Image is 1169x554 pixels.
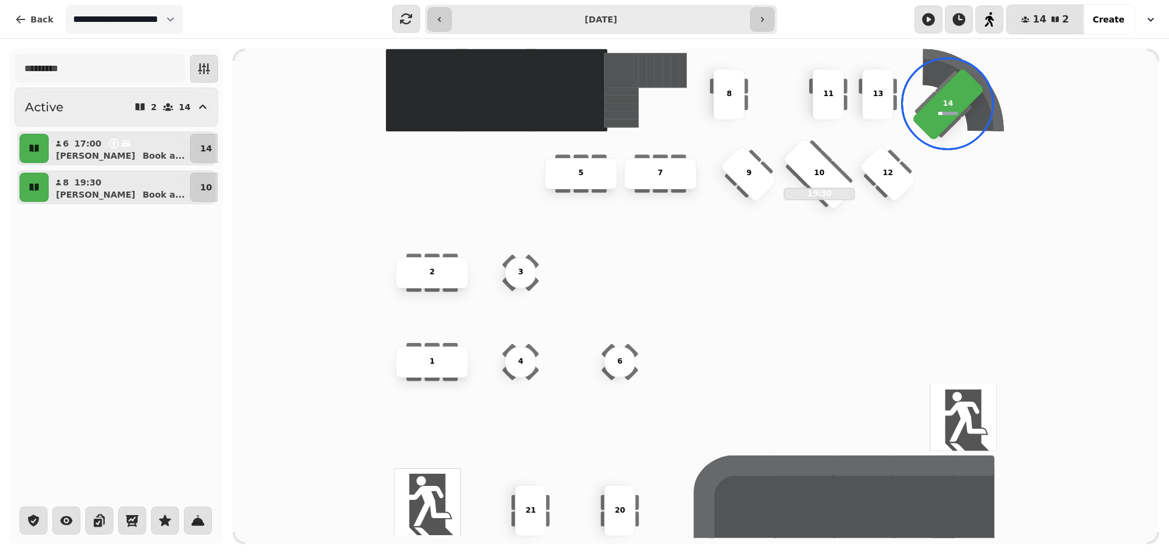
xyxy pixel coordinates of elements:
p: 10 [814,168,824,179]
p: 21 [525,505,536,516]
p: 14 [179,103,191,111]
span: Back [30,15,54,24]
p: [PERSON_NAME] [56,150,135,162]
button: 819:30[PERSON_NAME]Book a... [51,173,188,202]
p: 3 [518,267,524,278]
p: Book a ... [142,189,185,201]
p: 6 [617,356,623,367]
p: 19:30 [74,176,102,189]
p: Book a ... [142,150,185,162]
p: 9 [746,168,752,179]
span: Create [1093,15,1125,24]
p: 10 [200,181,212,193]
p: 5 [578,168,584,179]
p: 12 [883,168,893,179]
button: Create [1083,5,1134,34]
p: 11 [823,89,834,100]
p: 13 [872,89,883,100]
button: Active214 [15,88,218,126]
p: 14 [200,142,212,154]
span: 14 [1033,15,1046,24]
p: 20 [615,505,625,516]
p: 2 [151,103,157,111]
h2: Active [25,99,63,116]
p: 17:00 [74,137,102,150]
button: 14 [190,134,222,163]
p: 6 [62,137,69,150]
button: 142 [1006,5,1083,34]
p: 7 [658,168,663,179]
p: 14 [943,99,953,109]
p: 8 [62,176,69,189]
p: [PERSON_NAME] [56,189,135,201]
button: 10 [190,173,222,202]
button: 617:00[PERSON_NAME]Book a... [51,134,188,163]
p: 1 [429,356,435,367]
button: Back [5,5,63,34]
p: 8 [726,89,732,100]
p: 4 [518,356,524,367]
p: 2 [429,267,435,278]
span: 2 [1062,15,1069,24]
p: 19:30 [784,189,854,199]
